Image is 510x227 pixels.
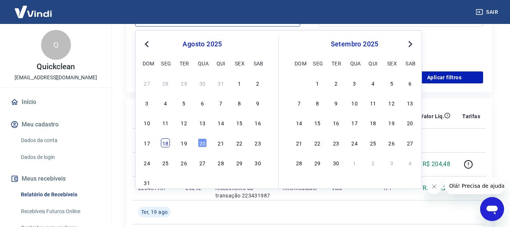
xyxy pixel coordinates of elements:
span: Ter, 19 ago [141,208,168,216]
p: [EMAIL_ADDRESS][DOMAIN_NAME] [15,74,97,82]
p: Valor Líq. [420,113,444,120]
div: Choose segunda-feira, 22 de setembro de 2025 [313,138,322,147]
div: Choose quinta-feira, 4 de setembro de 2025 [368,79,377,88]
div: Choose sexta-feira, 5 de setembro de 2025 [235,178,244,187]
div: ter [180,59,189,68]
div: Choose domingo, 28 de setembro de 2025 [295,158,304,167]
div: Choose terça-feira, 9 de setembro de 2025 [332,98,340,107]
div: Choose sexta-feira, 22 de agosto de 2025 [235,138,244,147]
div: Choose sexta-feira, 26 de setembro de 2025 [387,138,396,147]
button: Previous Month [142,40,151,49]
div: qui [217,59,226,68]
div: Choose domingo, 17 de agosto de 2025 [143,138,152,147]
div: Choose segunda-feira, 28 de julho de 2025 [161,79,170,88]
div: Choose sexta-feira, 5 de setembro de 2025 [387,79,396,88]
div: Choose segunda-feira, 15 de setembro de 2025 [313,118,322,127]
iframe: Message from company [445,178,504,194]
div: Choose sábado, 9 de agosto de 2025 [254,98,262,107]
div: month 2025-09 [293,77,416,168]
div: Choose quarta-feira, 27 de agosto de 2025 [198,158,207,167]
div: Choose quarta-feira, 24 de setembro de 2025 [350,138,359,147]
div: Choose sábado, 23 de agosto de 2025 [254,138,262,147]
div: Choose quinta-feira, 18 de setembro de 2025 [368,118,377,127]
div: Choose segunda-feira, 11 de agosto de 2025 [161,118,170,127]
iframe: Close message [427,179,442,194]
a: Início [9,94,103,110]
div: Choose domingo, 27 de julho de 2025 [143,79,152,88]
a: Dados da conta [18,133,103,148]
div: seg [161,59,170,68]
div: Choose quinta-feira, 25 de setembro de 2025 [368,138,377,147]
div: Choose quarta-feira, 1 de outubro de 2025 [350,158,359,167]
div: Choose sábado, 20 de setembro de 2025 [405,118,414,127]
p: Quickclean [37,63,75,71]
div: Choose terça-feira, 30 de setembro de 2025 [332,158,340,167]
div: Choose quarta-feira, 30 de julho de 2025 [198,79,207,88]
div: Choose sexta-feira, 3 de outubro de 2025 [387,158,396,167]
div: qui [368,59,377,68]
div: Choose domingo, 31 de agosto de 2025 [143,178,152,187]
div: Choose terça-feira, 26 de agosto de 2025 [180,158,189,167]
iframe: Button to launch messaging window [480,197,504,221]
div: Choose sexta-feira, 1 de agosto de 2025 [235,79,244,88]
div: Choose quinta-feira, 28 de agosto de 2025 [217,158,226,167]
div: Choose quarta-feira, 17 de setembro de 2025 [350,118,359,127]
div: Choose domingo, 21 de setembro de 2025 [295,138,304,147]
div: agosto 2025 [142,40,263,49]
a: Relatório de Recebíveis [18,187,103,202]
div: Choose sexta-feira, 12 de setembro de 2025 [387,98,396,107]
div: Choose domingo, 31 de agosto de 2025 [295,79,304,88]
p: R$ 204,48 [423,160,451,169]
div: Choose sábado, 2 de agosto de 2025 [254,79,262,88]
div: Choose terça-feira, 23 de setembro de 2025 [332,138,340,147]
div: Choose quinta-feira, 11 de setembro de 2025 [368,98,377,107]
div: Choose quinta-feira, 7 de agosto de 2025 [217,98,226,107]
div: ter [332,59,340,68]
div: Choose terça-feira, 2 de setembro de 2025 [332,79,340,88]
div: sex [235,59,244,68]
button: Sair [474,5,501,19]
div: Choose segunda-feira, 4 de agosto de 2025 [161,98,170,107]
div: setembro 2025 [293,40,416,49]
div: Choose terça-feira, 2 de setembro de 2025 [180,178,189,187]
div: Choose quarta-feira, 6 de agosto de 2025 [198,98,207,107]
div: Choose quinta-feira, 2 de outubro de 2025 [368,158,377,167]
div: Choose domingo, 10 de agosto de 2025 [143,118,152,127]
button: Meu cadastro [9,116,103,133]
div: Choose sábado, 6 de setembro de 2025 [405,79,414,88]
div: Choose sexta-feira, 8 de agosto de 2025 [235,98,244,107]
div: Choose domingo, 3 de agosto de 2025 [143,98,152,107]
div: qua [350,59,359,68]
p: R$ 164,26 [423,184,451,193]
div: Choose domingo, 7 de setembro de 2025 [295,98,304,107]
button: Aplicar filtros [405,71,483,83]
p: Tarifas [462,113,480,120]
div: sab [254,59,262,68]
div: Choose segunda-feira, 8 de setembro de 2025 [313,98,322,107]
div: Choose segunda-feira, 29 de setembro de 2025 [313,158,322,167]
span: Olá! Precisa de ajuda? [4,5,63,11]
div: seg [313,59,322,68]
div: Q [41,30,71,60]
a: Recebíveis Futuros Online [18,204,103,219]
div: Choose terça-feira, 12 de agosto de 2025 [180,118,189,127]
div: Choose quinta-feira, 14 de agosto de 2025 [217,118,226,127]
img: Vindi [9,0,57,23]
div: Choose terça-feira, 5 de agosto de 2025 [180,98,189,107]
div: qua [198,59,207,68]
div: Choose terça-feira, 29 de julho de 2025 [180,79,189,88]
div: Choose sábado, 16 de agosto de 2025 [254,118,262,127]
div: dom [295,59,304,68]
a: Dados de login [18,150,103,165]
div: month 2025-08 [142,77,263,188]
div: Choose quarta-feira, 3 de setembro de 2025 [350,79,359,88]
div: Choose quarta-feira, 3 de setembro de 2025 [198,178,207,187]
div: Choose quarta-feira, 10 de setembro de 2025 [350,98,359,107]
div: Choose domingo, 24 de agosto de 2025 [143,158,152,167]
div: Choose segunda-feira, 18 de agosto de 2025 [161,138,170,147]
button: Meus recebíveis [9,171,103,187]
div: Choose segunda-feira, 25 de agosto de 2025 [161,158,170,167]
div: Choose quinta-feira, 21 de agosto de 2025 [217,138,226,147]
div: Choose domingo, 14 de setembro de 2025 [295,118,304,127]
div: Choose quarta-feira, 20 de agosto de 2025 [198,138,207,147]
